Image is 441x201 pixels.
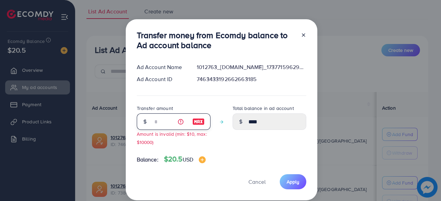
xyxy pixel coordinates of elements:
[131,75,192,83] div: Ad Account ID
[199,156,206,163] img: image
[280,174,306,189] button: Apply
[137,105,173,112] label: Transfer amount
[191,63,311,71] div: 1012763_[DOMAIN_NAME]_1737715962950
[240,174,274,189] button: Cancel
[131,63,192,71] div: Ad Account Name
[248,178,266,186] span: Cancel
[191,75,311,83] div: 7463433192662663185
[192,118,205,126] img: image
[233,105,294,112] label: Total balance in ad account
[287,178,299,185] span: Apply
[183,156,193,163] span: USD
[137,156,158,164] span: Balance:
[137,30,295,50] h3: Transfer money from Ecomdy balance to Ad account balance
[137,131,207,145] small: Amount is invalid (min: $10, max: $10000)
[164,155,206,164] h4: $20.5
